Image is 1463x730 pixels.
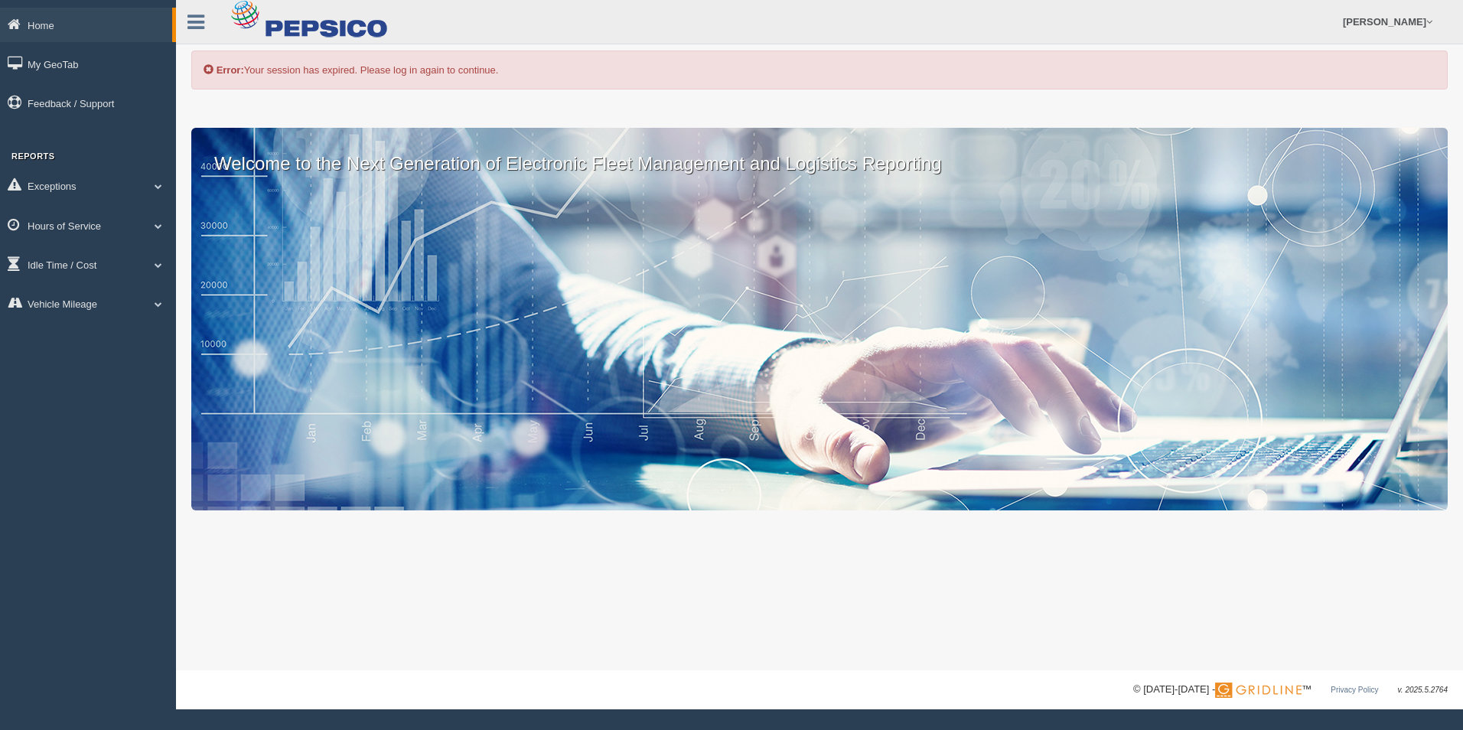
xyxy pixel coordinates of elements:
[1133,682,1448,698] div: © [DATE]-[DATE] - ™
[217,64,244,76] b: Error:
[191,51,1448,90] div: Your session has expired. Please log in again to continue.
[1398,686,1448,694] span: v. 2025.5.2764
[1215,683,1302,698] img: Gridline
[191,128,1448,177] p: Welcome to the Next Generation of Electronic Fleet Management and Logistics Reporting
[1331,686,1378,694] a: Privacy Policy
